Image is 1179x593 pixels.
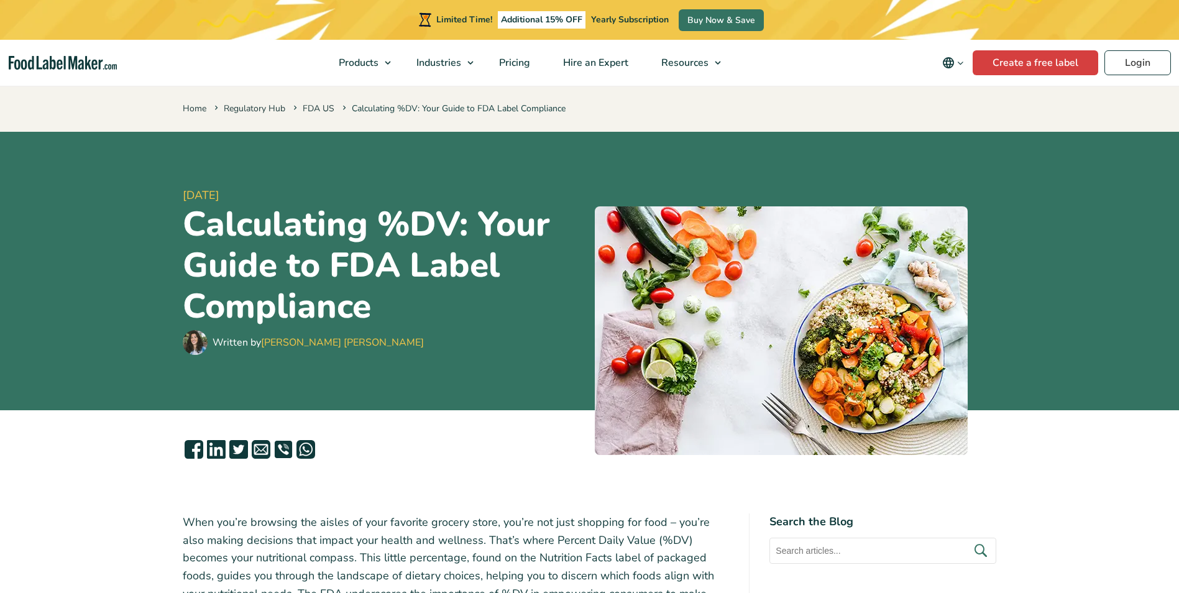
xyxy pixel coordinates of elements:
[547,40,642,86] a: Hire an Expert
[679,9,764,31] a: Buy Now & Save
[183,103,206,114] a: Home
[498,11,585,29] span: Additional 15% OFF
[658,56,710,70] span: Resources
[261,336,424,349] a: [PERSON_NAME] [PERSON_NAME]
[335,56,380,70] span: Products
[769,538,996,564] input: Search articles...
[973,50,1098,75] a: Create a free label
[340,103,566,114] span: Calculating %DV: Your Guide to FDA Label Compliance
[934,50,973,75] button: Change language
[483,40,544,86] a: Pricing
[495,56,531,70] span: Pricing
[303,103,334,114] a: FDA US
[591,14,669,25] span: Yearly Subscription
[645,40,727,86] a: Resources
[183,330,208,355] img: Maria Abi Hanna - Food Label Maker
[183,204,585,327] h1: Calculating %DV: Your Guide to FDA Label Compliance
[413,56,462,70] span: Industries
[323,40,397,86] a: Products
[213,335,424,350] div: Written by
[183,187,585,204] span: [DATE]
[9,56,117,70] a: Food Label Maker homepage
[436,14,492,25] span: Limited Time!
[769,513,996,530] h4: Search the Blog
[224,103,285,114] a: Regulatory Hub
[559,56,630,70] span: Hire an Expert
[400,40,480,86] a: Industries
[1104,50,1171,75] a: Login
